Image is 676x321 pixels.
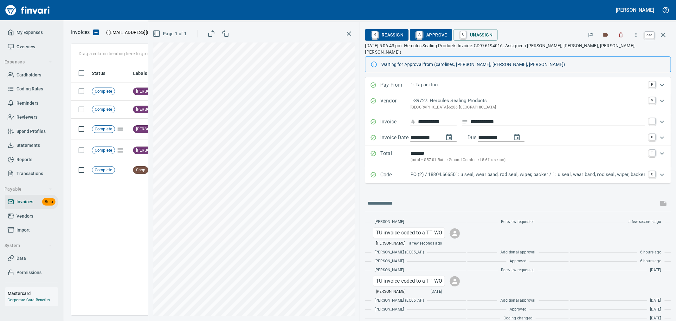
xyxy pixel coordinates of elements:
p: Due [467,134,498,141]
button: UUnassign [454,29,498,41]
a: I [649,118,655,124]
a: Statements [5,138,58,153]
div: Click for options [373,228,445,238]
span: [PERSON_NAME] [375,219,404,225]
button: System [2,240,55,252]
span: Additional approval [500,249,535,256]
button: Upload an Invoice [90,29,102,36]
a: D [649,134,655,140]
a: Coding Rules [5,82,58,96]
div: Expand [365,146,671,167]
span: Complete [92,167,115,173]
a: Reports [5,153,58,167]
span: Complete [92,88,115,95]
span: Permissions [16,269,42,277]
span: Expenses [4,58,52,66]
span: Beta [42,198,55,206]
span: Reassign [370,29,403,40]
a: Import [5,223,58,237]
span: [PERSON_NAME] [376,289,405,295]
svg: Invoice description [462,119,468,125]
a: Reviewers [5,110,58,124]
span: Reports [16,156,32,164]
span: Reminders [16,99,38,107]
span: a few seconds ago [409,240,442,247]
a: Spend Profiles [5,124,58,139]
a: T [649,150,655,156]
p: ( ) [102,29,183,36]
a: A [416,31,422,38]
a: Permissions [5,265,58,280]
span: Pages Split [115,147,126,153]
h5: [PERSON_NAME] [616,7,654,13]
span: Status [92,69,113,77]
span: [DATE] [431,289,442,295]
span: Payable [4,185,52,193]
div: Waiting for Approval from (carolines, [PERSON_NAME], [PERSON_NAME], [PERSON_NAME]) [381,59,666,70]
span: Labels [133,69,147,77]
button: Expenses [2,56,55,68]
p: TU invoice coded to a TT WO [376,277,442,285]
span: Data [16,254,26,262]
button: change due date [509,130,525,145]
button: Page 1 of 1 [151,28,189,40]
span: Labels [133,69,155,77]
span: Cardholders [16,71,41,79]
span: Vendors [16,212,33,220]
nav: breadcrumb [71,29,90,36]
span: [PERSON_NAME] [376,240,405,247]
span: Page 1 of 1 [154,30,187,38]
img: Finvari [4,3,51,18]
span: Invoices [16,198,33,206]
button: change date [441,130,457,145]
a: V [649,97,655,103]
p: 1-39727: Hercules Sealing Products [410,97,645,104]
h6: Mastercard [8,290,58,297]
p: Drag a column heading here to group the table [79,50,171,57]
span: [EMAIL_ADDRESS][DOMAIN_NAME] [108,29,181,36]
span: 6 hours ago [640,249,661,256]
span: Rereview requested [501,267,535,273]
span: [PERSON_NAME] [133,107,170,113]
a: Corporate Card Benefits [8,298,50,302]
span: Overview [16,43,35,51]
a: R [372,31,378,38]
button: RReassign [365,29,409,41]
a: Vendors [5,209,58,223]
span: Coding Rules [16,85,43,93]
a: U [460,31,466,38]
span: Reviewers [16,113,37,121]
p: [DATE] 5:06:43 pm. Hercules Sealing Products Invoice: CD976194016. Assignee: ([PERSON_NAME], [PER... [365,43,671,55]
span: Statements [16,141,40,149]
span: Additional approval [500,298,535,304]
span: [PERSON_NAME] [133,88,170,95]
div: Expand [365,77,671,93]
a: esc [645,32,654,39]
p: 1: Tapani Inc. [410,81,645,88]
div: Expand [365,114,671,130]
span: Complete [92,126,115,132]
div: Expand [365,130,671,146]
span: [PERSON_NAME] [375,267,404,273]
button: Payable [2,183,55,195]
span: [PERSON_NAME] (EQ05_AP) [375,249,424,256]
p: PO (2) / 18804.666501: u seal, wear band, rod seal, wiper, backer / 1: u seal, wear band, rod sea... [410,171,645,178]
p: Pay From [380,81,410,89]
span: Shop [133,167,148,173]
span: Pages Split [115,126,126,131]
a: P [649,81,655,88]
p: Code [380,171,410,179]
span: Unassign [459,29,493,40]
span: Import [16,226,30,234]
a: Cardholders [5,68,58,82]
span: Transactions [16,170,43,178]
span: Approved [510,258,526,265]
span: Complete [92,147,115,154]
span: [DATE] [650,306,661,313]
button: Discard [614,28,628,42]
span: [DATE] [650,267,661,273]
a: My Expenses [5,25,58,40]
button: Flag [583,28,597,42]
p: Invoice Date [380,134,410,142]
